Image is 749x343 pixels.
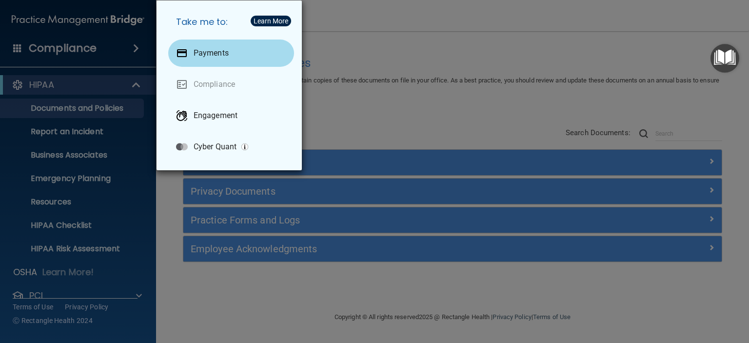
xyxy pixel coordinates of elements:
a: Cyber Quant [168,133,294,161]
p: Engagement [194,111,237,121]
a: Engagement [168,102,294,129]
button: Open Resource Center [710,44,739,73]
a: Payments [168,40,294,67]
p: Cyber Quant [194,142,237,152]
button: Learn More [251,16,291,26]
div: Learn More [254,18,288,24]
p: Payments [194,48,229,58]
a: Compliance [168,71,294,98]
h5: Take me to: [168,8,294,36]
